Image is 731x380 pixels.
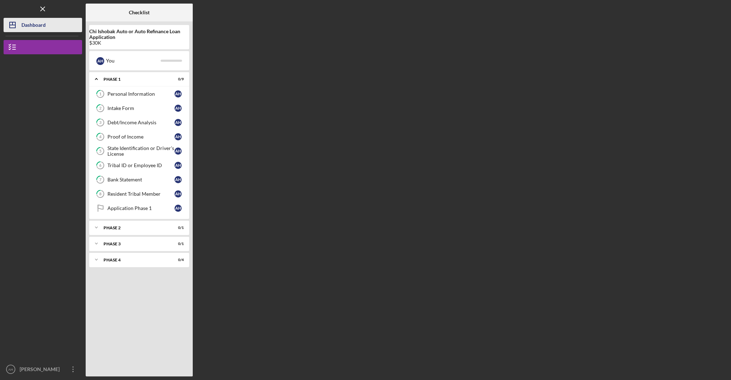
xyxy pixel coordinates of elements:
[99,92,101,96] tspan: 1
[93,158,186,172] a: 6Tribal ID or Employee IDAH
[106,55,161,67] div: You
[107,191,175,197] div: Resident Tribal Member
[104,226,166,230] div: Phase 2
[175,147,182,155] div: A H
[175,176,182,183] div: A H
[99,120,101,125] tspan: 3
[175,119,182,126] div: A H
[8,367,13,371] text: AH
[4,362,82,376] button: AH[PERSON_NAME]
[89,40,189,46] div: $30K
[175,162,182,169] div: A H
[99,163,102,168] tspan: 6
[107,177,175,182] div: Bank Statement
[99,149,101,154] tspan: 5
[107,205,175,211] div: Application Phase 1
[93,201,186,215] a: Application Phase 1AH
[4,18,82,32] button: Dashboard
[175,90,182,97] div: A H
[107,120,175,125] div: Debt/Income Analysis
[171,77,184,81] div: 0 / 9
[99,135,102,139] tspan: 4
[171,242,184,246] div: 0 / 1
[99,192,101,196] tspan: 8
[93,101,186,115] a: 2Intake FormAH
[107,105,175,111] div: Intake Form
[93,187,186,201] a: 8Resident Tribal MemberAH
[171,226,184,230] div: 0 / 1
[107,134,175,140] div: Proof of Income
[96,57,104,65] div: A H
[21,18,46,34] div: Dashboard
[129,10,150,15] b: Checklist
[171,258,184,262] div: 0 / 4
[93,115,186,130] a: 3Debt/Income AnalysisAH
[93,172,186,187] a: 7Bank StatementAH
[99,106,101,111] tspan: 2
[18,362,64,378] div: [PERSON_NAME]
[104,77,166,81] div: Phase 1
[175,190,182,197] div: A H
[175,105,182,112] div: A H
[99,177,102,182] tspan: 7
[175,205,182,212] div: A H
[93,130,186,144] a: 4Proof of IncomeAH
[104,258,166,262] div: Phase 4
[93,144,186,158] a: 5State Identification or Driver's LicenseAH
[107,162,175,168] div: Tribal ID or Employee ID
[89,29,189,40] b: Chi Ishobak Auto or Auto Refinance Loan Application
[107,91,175,97] div: Personal Information
[175,133,182,140] div: A H
[104,242,166,246] div: Phase 3
[107,145,175,157] div: State Identification or Driver's License
[93,87,186,101] a: 1Personal InformationAH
